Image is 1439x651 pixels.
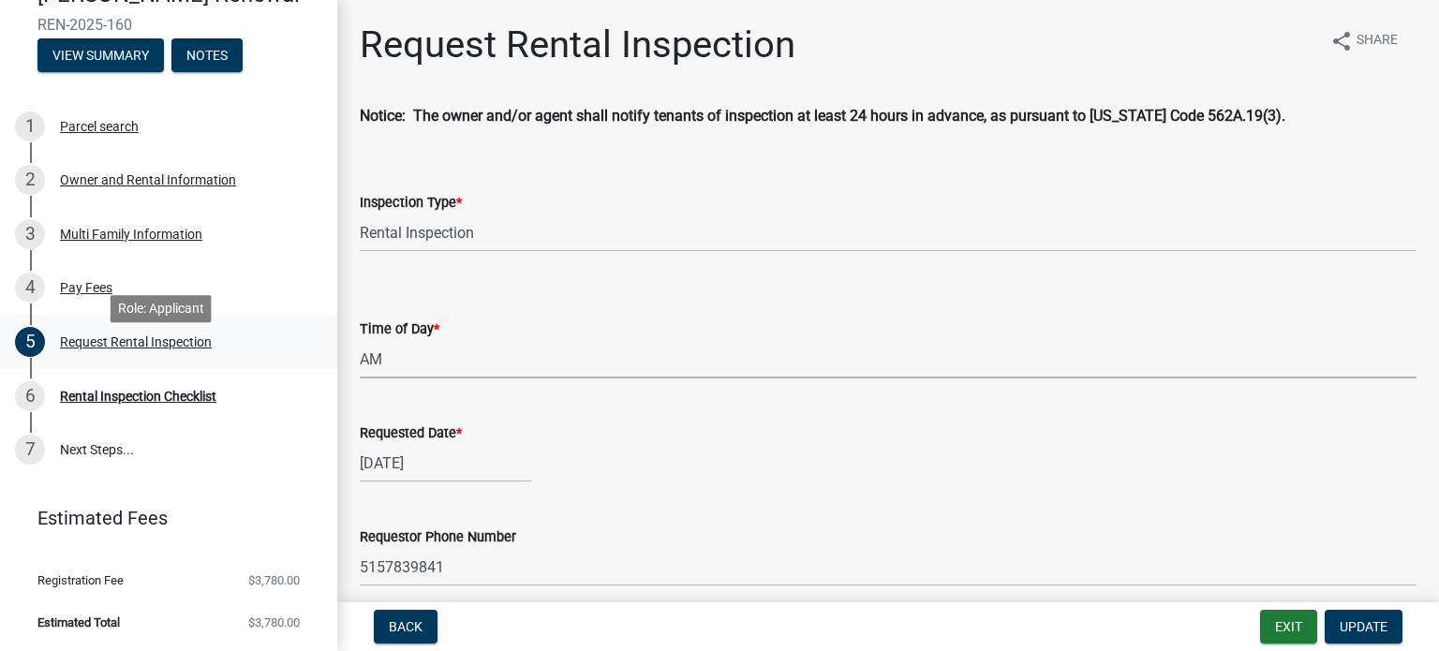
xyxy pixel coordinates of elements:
[1325,610,1402,644] button: Update
[360,531,516,544] label: Requestor Phone Number
[389,619,423,634] span: Back
[360,197,462,210] label: Inspection Type
[171,49,243,64] wm-modal-confirm: Notes
[1357,30,1398,52] span: Share
[1340,619,1387,634] span: Update
[1315,22,1413,59] button: shareShare
[374,610,438,644] button: Back
[171,38,243,72] button: Notes
[37,38,164,72] button: View Summary
[360,107,1285,125] strong: Notice: The owner and/or agent shall notify tenants of inspection at least 24 hours in advance, a...
[15,327,45,357] div: 5
[360,444,531,482] input: mm/dd/yyyy
[15,381,45,411] div: 6
[1330,30,1353,52] i: share
[15,111,45,141] div: 1
[15,219,45,249] div: 3
[248,616,300,629] span: $3,780.00
[248,574,300,586] span: $3,780.00
[15,435,45,465] div: 7
[60,228,202,241] div: Multi Family Information
[360,22,795,67] h1: Request Rental Inspection
[15,499,307,537] a: Estimated Fees
[37,16,300,34] span: REN-2025-160
[1260,610,1317,644] button: Exit
[37,574,124,586] span: Registration Fee
[37,616,120,629] span: Estimated Total
[60,120,139,133] div: Parcel search
[15,273,45,303] div: 4
[111,295,212,322] div: Role: Applicant
[15,165,45,195] div: 2
[60,281,112,294] div: Pay Fees
[360,427,462,440] label: Requested Date
[60,335,212,348] div: Request Rental Inspection
[37,49,164,64] wm-modal-confirm: Summary
[360,323,439,336] label: Time of Day
[60,173,236,186] div: Owner and Rental Information
[60,390,216,403] div: Rental Inspection Checklist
